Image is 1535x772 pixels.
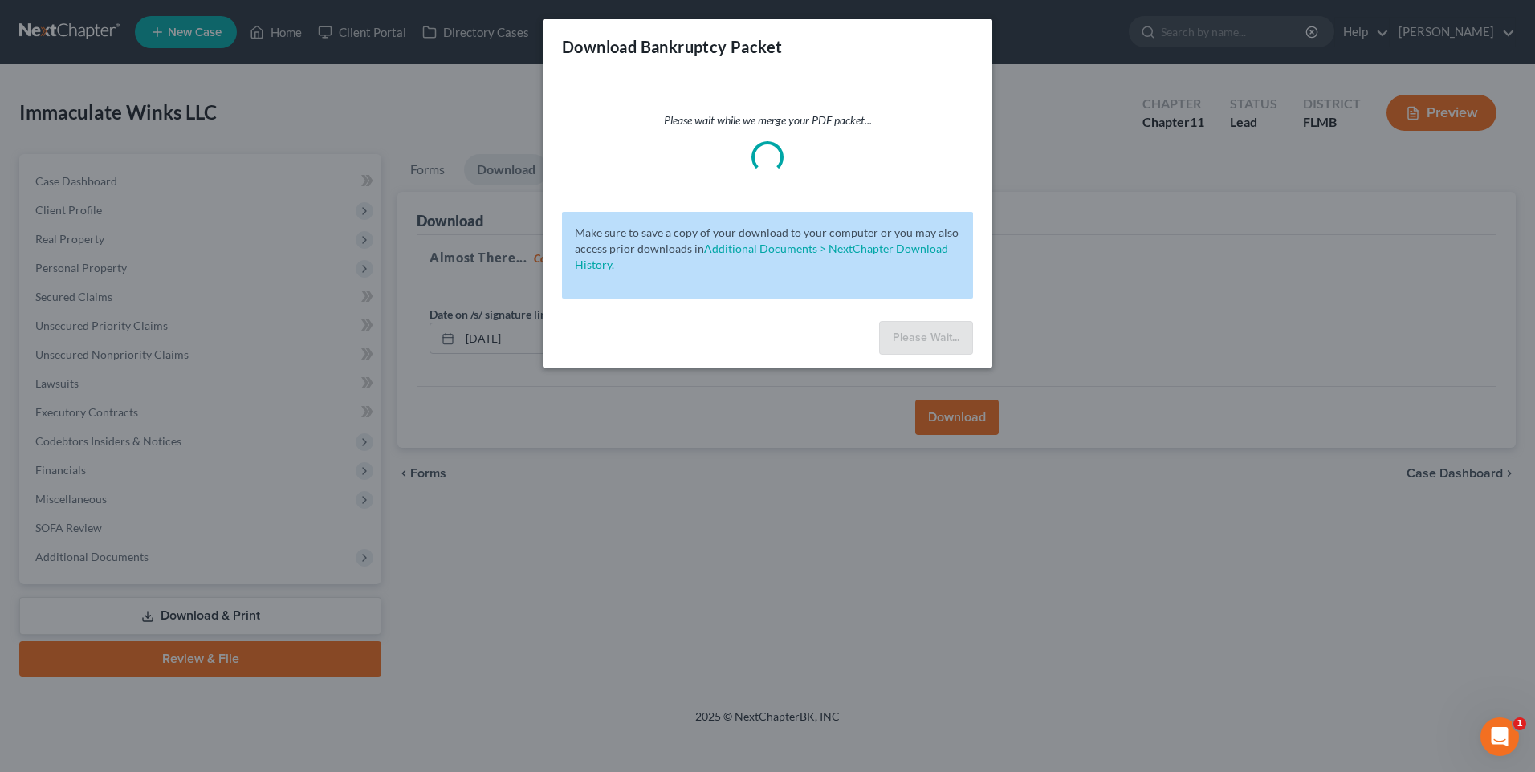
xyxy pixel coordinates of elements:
a: Additional Documents > NextChapter Download History. [575,242,948,271]
p: Please wait while we merge your PDF packet... [562,112,973,128]
p: Make sure to save a copy of your download to your computer or you may also access prior downloads in [575,225,960,273]
iframe: Intercom live chat [1480,717,1519,756]
span: 1 [1513,717,1526,730]
h3: Download Bankruptcy Packet [562,35,782,58]
span: Please Wait... [893,331,959,344]
button: Please Wait... [879,321,973,355]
